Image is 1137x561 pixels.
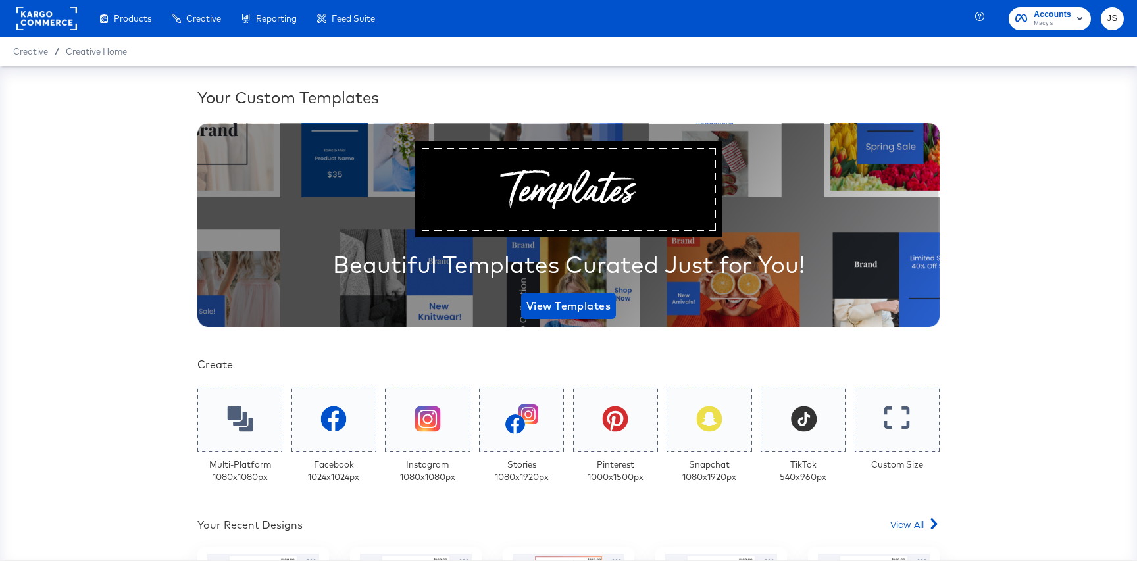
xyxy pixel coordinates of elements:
[1034,8,1071,22] span: Accounts
[114,13,151,24] span: Products
[1106,11,1119,26] span: JS
[495,458,549,483] div: Stories 1080 x 1920 px
[588,458,644,483] div: Pinterest 1000 x 1500 px
[209,458,271,483] div: Multi-Platform 1080 x 1080 px
[308,458,359,483] div: Facebook 1024 x 1024 px
[1101,7,1124,30] button: JS
[66,46,127,57] a: Creative Home
[521,293,616,319] button: View Templates
[48,46,66,57] span: /
[332,13,375,24] span: Feed Suite
[871,458,923,471] div: Custom Size
[333,248,805,281] div: Beautiful Templates Curated Just for You!
[526,297,611,315] span: View Templates
[256,13,297,24] span: Reporting
[13,46,48,57] span: Creative
[682,458,736,483] div: Snapchat 1080 x 1920 px
[197,357,940,372] div: Create
[186,13,221,24] span: Creative
[890,518,924,531] span: View All
[780,458,826,483] div: TikTok 540 x 960 px
[197,86,940,109] div: Your Custom Templates
[400,458,455,483] div: Instagram 1080 x 1080 px
[1009,7,1091,30] button: AccountsMacy's
[197,518,303,533] div: Your Recent Designs
[890,518,940,537] a: View All
[1034,18,1071,29] span: Macy's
